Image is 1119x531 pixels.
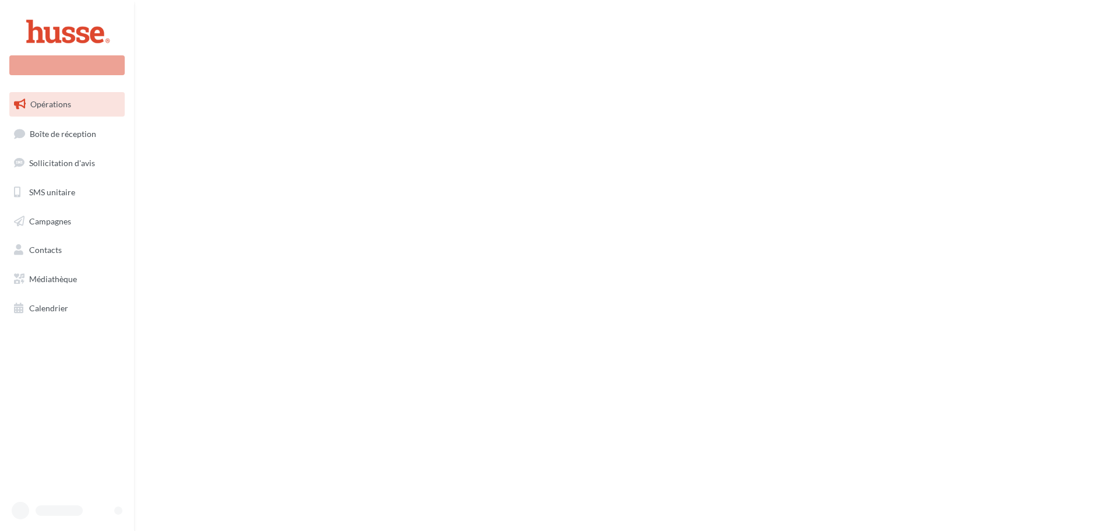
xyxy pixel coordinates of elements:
span: Campagnes [29,216,71,226]
a: Calendrier [7,296,127,321]
a: Boîte de réception [7,121,127,146]
a: Opérations [7,92,127,117]
span: Contacts [29,245,62,255]
a: SMS unitaire [7,180,127,205]
span: Sollicitation d'avis [29,158,95,168]
span: Médiathèque [29,274,77,284]
span: Calendrier [29,303,68,313]
div: Nouvelle campagne [9,55,125,75]
a: Sollicitation d'avis [7,151,127,175]
a: Contacts [7,238,127,262]
span: Opérations [30,99,71,109]
a: Médiathèque [7,267,127,291]
a: Campagnes [7,209,127,234]
span: Boîte de réception [30,128,96,138]
span: SMS unitaire [29,187,75,197]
